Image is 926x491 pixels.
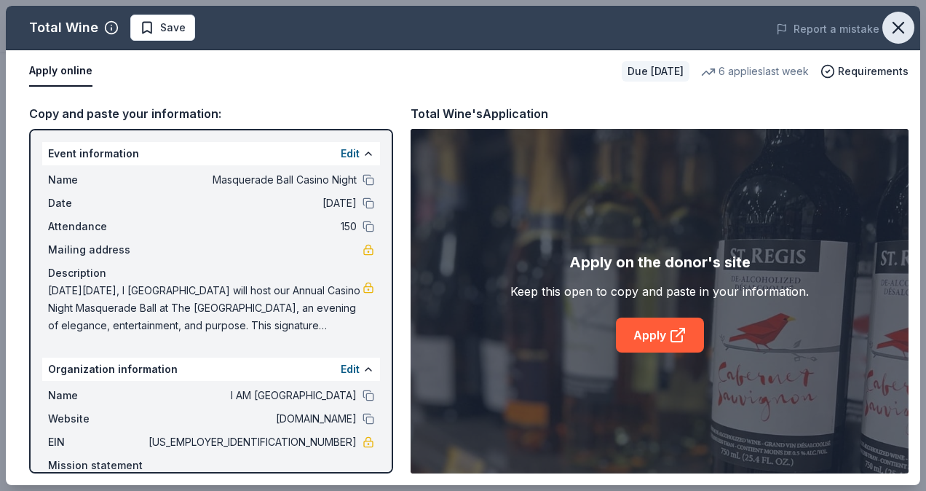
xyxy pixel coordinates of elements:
[29,16,98,39] div: Total Wine
[48,195,146,212] span: Date
[146,218,357,235] span: 150
[776,20,879,38] button: Report a mistake
[820,63,909,80] button: Requirements
[146,410,357,428] span: [DOMAIN_NAME]
[341,361,360,378] button: Edit
[48,433,146,451] span: EIN
[29,56,92,87] button: Apply online
[622,61,689,82] div: Due [DATE]
[160,19,186,36] span: Save
[510,283,809,300] div: Keep this open to copy and paste in your information.
[48,171,146,189] span: Name
[146,171,357,189] span: Masquerade Ball Casino Night
[146,195,357,212] span: [DATE]
[146,387,357,404] span: I AM [GEOGRAPHIC_DATA]
[48,264,374,282] div: Description
[569,251,751,274] div: Apply on the donor's site
[48,282,363,334] span: [DATE][DATE], I [GEOGRAPHIC_DATA] will host our Annual Casino Night Masquerade Ball at The [GEOGR...
[146,433,357,451] span: [US_EMPLOYER_IDENTIFICATION_NUMBER]
[616,318,704,353] a: Apply
[701,63,809,80] div: 6 applies last week
[42,142,380,165] div: Event information
[130,15,195,41] button: Save
[48,457,374,474] div: Mission statement
[411,104,548,123] div: Total Wine's Application
[29,104,393,123] div: Copy and paste your information:
[838,63,909,80] span: Requirements
[48,387,146,404] span: Name
[48,241,146,259] span: Mailing address
[341,145,360,162] button: Edit
[42,358,380,381] div: Organization information
[48,218,146,235] span: Attendance
[48,410,146,428] span: Website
